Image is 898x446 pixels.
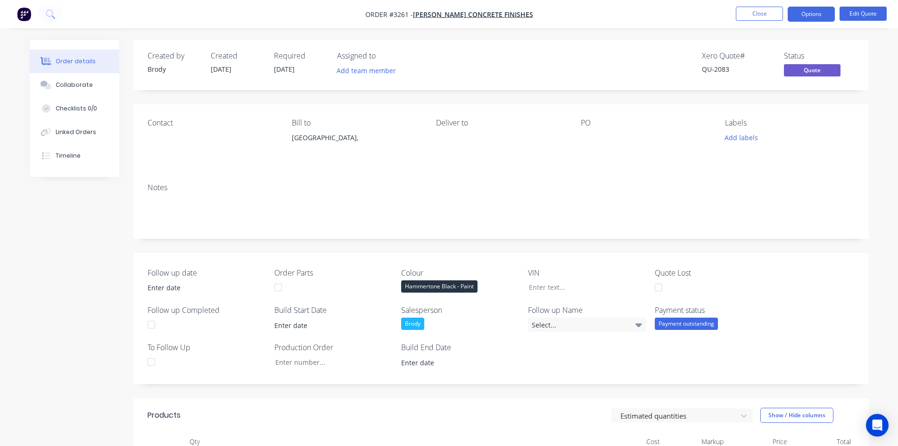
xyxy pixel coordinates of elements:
[365,10,413,19] span: Order #3261 -
[866,414,889,437] div: Open Intercom Messenger
[30,120,119,144] button: Linked Orders
[148,304,265,316] label: Follow up Completed
[702,64,773,74] div: QU-2083
[331,64,401,77] button: Add team member
[736,7,783,21] button: Close
[56,128,96,136] div: Linked Orders
[274,51,326,60] div: Required
[720,131,763,144] button: Add labels
[395,355,512,370] input: Enter date
[30,73,119,97] button: Collaborate
[30,97,119,120] button: Checklists 0/0
[401,304,519,316] label: Salesperson
[401,318,424,330] div: Brody
[784,51,855,60] div: Status
[211,51,263,60] div: Created
[784,64,840,76] span: Quote
[56,81,93,89] div: Collaborate
[148,267,265,278] label: Follow up date
[148,64,199,74] div: Brody
[292,118,421,127] div: Bill to
[274,342,392,353] label: Production Order
[702,51,773,60] div: Xero Quote #
[274,304,392,316] label: Build Start Date
[401,267,519,278] label: Colour
[725,118,854,127] div: Labels
[148,342,265,353] label: To Follow Up
[840,7,887,21] button: Edit Quote
[30,144,119,168] button: Timeline
[148,51,199,60] div: Created by
[337,64,401,77] button: Add team member
[401,280,478,293] div: Hammertone Black - Paint
[528,318,646,332] div: Select...
[401,342,519,353] label: Build End Date
[655,318,718,330] div: Payment outstanding
[655,304,773,316] label: Payment status
[56,151,81,160] div: Timeline
[655,267,773,278] label: Quote Lost
[56,104,97,113] div: Checklists 0/0
[528,304,646,316] label: Follow up Name
[30,50,119,73] button: Order details
[337,51,431,60] div: Assigned to
[413,10,533,19] a: [PERSON_NAME] Concrete Finishes
[436,118,565,127] div: Deliver to
[292,131,421,144] div: [GEOGRAPHIC_DATA],
[788,7,835,22] button: Options
[17,7,31,21] img: Factory
[581,118,710,127] div: PO
[760,408,833,423] button: Show / Hide columns
[274,65,295,74] span: [DATE]
[148,410,181,421] div: Products
[211,65,231,74] span: [DATE]
[141,281,258,295] input: Enter date
[148,118,277,127] div: Contact
[292,131,421,161] div: [GEOGRAPHIC_DATA],
[274,267,392,278] label: Order Parts
[528,267,646,278] label: VIN
[267,355,392,369] input: Enter number...
[148,183,855,192] div: Notes
[56,57,96,66] div: Order details
[268,318,385,332] input: Enter date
